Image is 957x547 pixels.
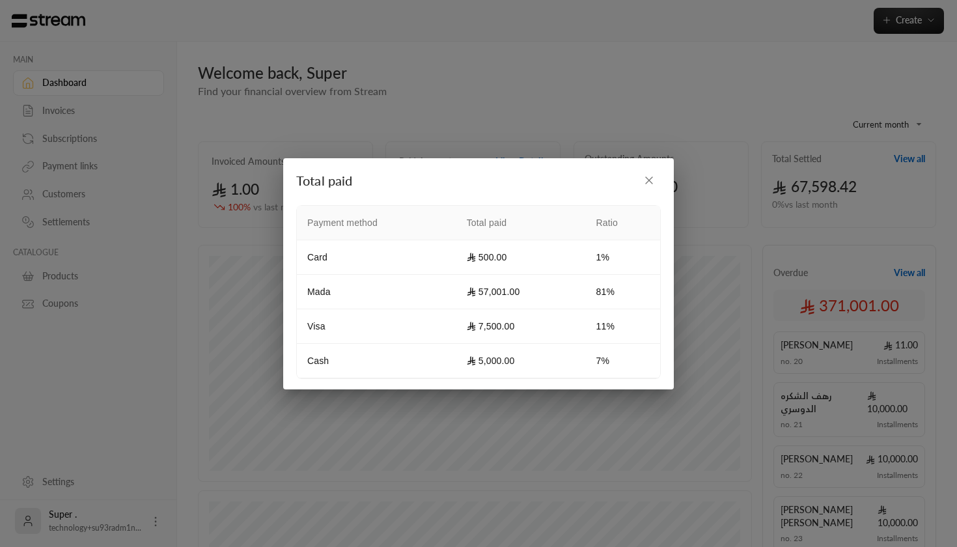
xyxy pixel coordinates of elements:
[586,206,660,240] th: Ratio
[296,169,661,192] h2: Total paid
[297,275,456,309] td: Mada
[297,344,456,378] td: Cash
[456,240,586,275] td: 500.00
[586,240,660,275] td: 1%
[586,344,660,378] td: 7%
[456,206,586,240] th: Total paid
[456,275,586,309] td: 57,001.00
[297,240,456,275] td: Card
[456,344,586,378] td: 5,000.00
[297,206,456,240] th: Payment method
[586,275,660,309] td: 81%
[297,309,456,344] td: Visa
[456,309,586,344] td: 7,500.00
[586,309,660,344] td: 11%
